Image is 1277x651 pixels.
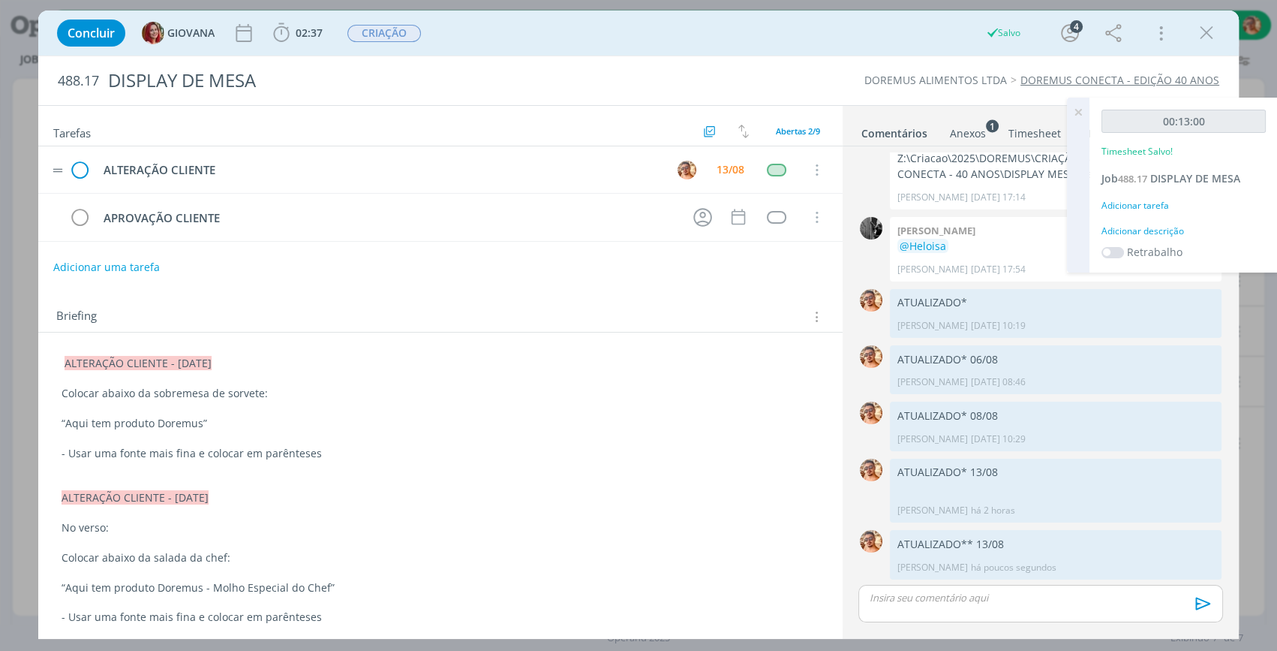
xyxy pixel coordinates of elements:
b: [PERSON_NAME] [897,224,975,237]
span: GIOVANA [167,28,215,38]
div: Adicionar descrição [1101,225,1266,238]
div: dialog [38,11,1239,639]
span: [DATE] 17:54 [971,263,1026,276]
button: GGIOVANA [142,22,215,44]
img: V [678,161,696,179]
img: arrow-down-up.svg [738,125,749,138]
img: V [860,345,882,368]
div: 13/08 [717,164,744,175]
span: [DATE] 10:29 [971,432,1026,446]
p: [PERSON_NAME] [897,263,968,276]
span: @Heloisa [900,239,946,253]
div: 4 [1070,20,1083,33]
p: ATUALIZADO* 06/08 [897,352,1214,367]
p: ATUALIZADO* 08/08 [897,408,1214,423]
span: Concluir [68,27,115,39]
button: CRIAÇÃO [347,24,422,43]
span: 02:37 [296,26,323,40]
img: V [860,289,882,312]
a: Timesheet [1008,119,1062,141]
a: DOREMUS ALIMENTOS LTDA [864,73,1007,87]
sup: 1 [986,119,999,132]
img: V [860,530,882,553]
p: No verso: [62,520,819,535]
button: V [675,158,698,181]
div: Salvo [985,26,1020,40]
img: V [860,459,882,481]
p: ATUALIZADO* [897,295,1214,310]
img: drag-icon.svg [53,168,63,173]
div: ALTERAÇÃO CLIENTE [97,161,663,179]
div: Anexos [950,126,986,141]
span: 488.17 [1118,172,1147,185]
p: Z:\Criacao\2025\DOREMUS\CRIAÇÃO\488 - DOREMUS CONECTA - 40 ANOS\DISPLAY MESA\Baixa [897,151,1214,182]
div: DISPLAY DE MESA [102,62,729,99]
span: ALTERAÇÃO CLIENTE - [DATE] [62,490,209,505]
span: Briefing [56,307,97,327]
button: Adicionar uma tarefa [53,254,161,281]
a: DOREMUS CONECTA - EDIÇÃO 40 ANOS [1020,73,1219,87]
p: ATUALIZADO** 13/08 [897,537,1214,552]
span: [DATE] 10:19 [971,319,1026,333]
p: [PERSON_NAME] [897,191,968,204]
p: [PERSON_NAME] [897,432,968,446]
button: 02:37 [269,21,326,45]
span: Tarefas [53,122,91,140]
div: APROVAÇÃO CLIENTE [97,209,679,228]
span: há 2 horas [971,504,1015,517]
p: [PERSON_NAME] [897,504,968,517]
p: ATUALIZADO* 13/08 [897,465,1214,480]
a: Job488.17DISPLAY DE MESA [1101,171,1240,185]
p: - Usar uma fonte mais fina e colocar em parênteses [62,610,819,625]
div: Adicionar tarefa [1101,199,1266,212]
span: [DATE] 17:14 [971,191,1026,204]
p: “Aqui tem produto Doremus” [62,416,819,431]
label: Retrabalho [1127,244,1182,260]
p: [PERSON_NAME] [897,319,968,333]
span: DISPLAY DE MESA [1150,171,1240,185]
a: Comentários [861,119,928,141]
p: Colocar abaixo da sobremesa de sorvete: [62,386,819,401]
span: há poucos segundos [971,561,1056,574]
img: G [142,22,164,44]
p: [PERSON_NAME] [897,561,968,574]
span: CRIAÇÃO [347,25,421,42]
p: - Usar uma fonte mais fina e colocar em parênteses [62,446,819,461]
span: ALTERAÇÃO CLIENTE - [DATE] [65,356,212,370]
button: 4 [1058,21,1082,45]
button: Concluir [57,20,125,47]
p: Colocar abaixo da salada da chef: [62,550,819,565]
span: Abertas 2/9 [776,125,820,137]
span: [DATE] 08:46 [971,375,1026,389]
img: V [860,402,882,424]
span: 488.17 [58,73,99,89]
img: P [860,217,882,240]
p: “Aqui tem produto Doremus - Molho Especial do Chef” [62,580,819,595]
p: [PERSON_NAME] [897,375,968,389]
p: Timesheet Salvo! [1101,145,1173,158]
